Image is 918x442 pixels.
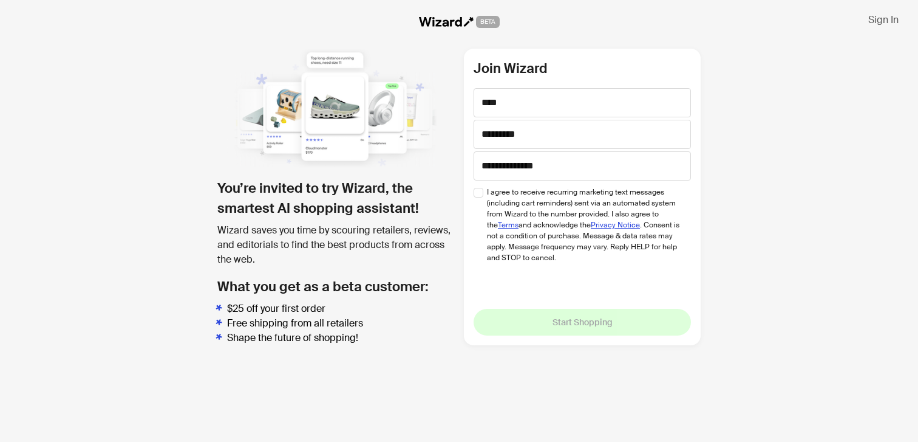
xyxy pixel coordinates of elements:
[474,58,691,78] h2: Join Wizard
[868,13,899,26] span: Sign In
[487,187,682,263] span: I agree to receive recurring marketing text messages (including cart reminders) sent via an autom...
[217,223,454,267] div: Wizard saves you time by scouring retailers, reviews, and editorials to find the best products fr...
[227,316,454,331] li: Free shipping from all retailers
[227,331,454,345] li: Shape the future of shopping!
[217,277,454,297] h2: What you get as a beta customer:
[476,16,500,28] span: BETA
[858,10,908,29] button: Sign In
[217,178,454,218] h1: You’re invited to try Wizard, the smartest AI shopping assistant!
[227,302,454,316] li: $25 off your first order
[474,309,691,336] button: Start Shopping
[591,220,640,230] a: Privacy Notice
[498,220,518,230] a: Terms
